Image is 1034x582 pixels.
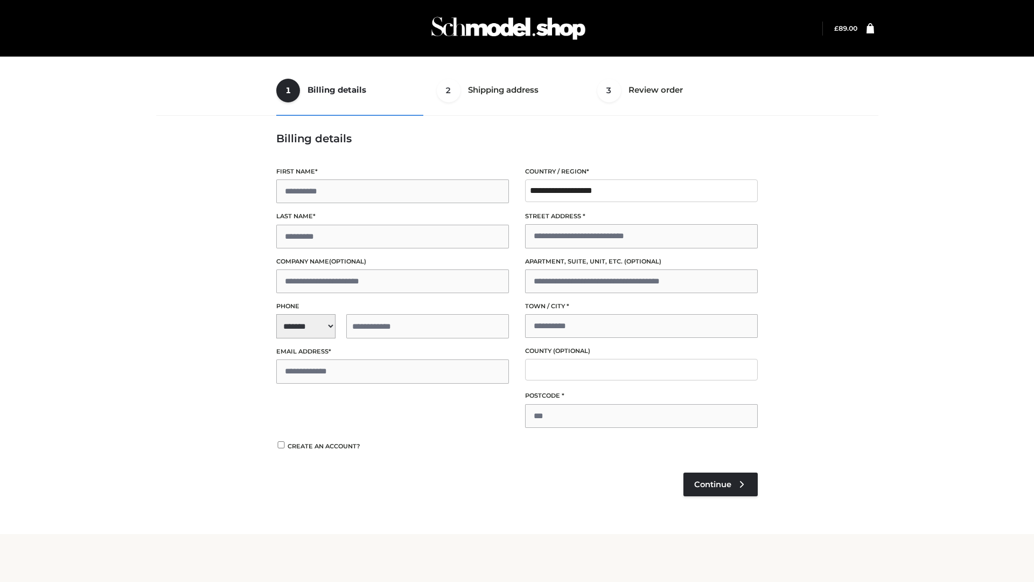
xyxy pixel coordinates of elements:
[525,257,758,267] label: Apartment, suite, unit, etc.
[834,24,839,32] span: £
[683,473,758,496] a: Continue
[553,347,590,355] span: (optional)
[276,347,509,357] label: Email address
[276,441,286,448] input: Create an account?
[276,211,509,221] label: Last name
[834,24,857,32] bdi: 89.00
[834,24,857,32] a: £89.00
[624,258,661,265] span: (optional)
[525,346,758,356] label: County
[276,257,509,267] label: Company name
[276,132,758,145] h3: Billing details
[329,258,366,265] span: (optional)
[525,167,758,177] label: Country / Region
[288,442,360,450] span: Create an account?
[276,301,509,311] label: Phone
[525,211,758,221] label: Street address
[694,480,731,489] span: Continue
[276,167,509,177] label: First name
[428,7,589,50] img: Schmodel Admin 964
[525,391,758,401] label: Postcode
[525,301,758,311] label: Town / City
